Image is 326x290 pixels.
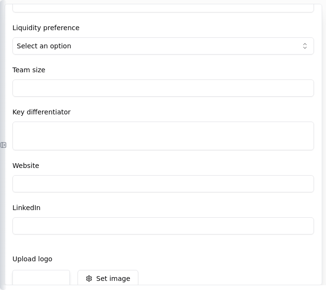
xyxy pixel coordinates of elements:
[12,204,41,212] label: LinkedIn
[12,256,314,262] label: Upload logo
[96,274,130,283] div: Set image
[12,24,79,32] label: Liquidity preference
[12,66,45,74] label: Team size
[78,270,138,287] button: Set image
[12,162,39,169] label: Website
[12,108,71,116] label: Key differentiator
